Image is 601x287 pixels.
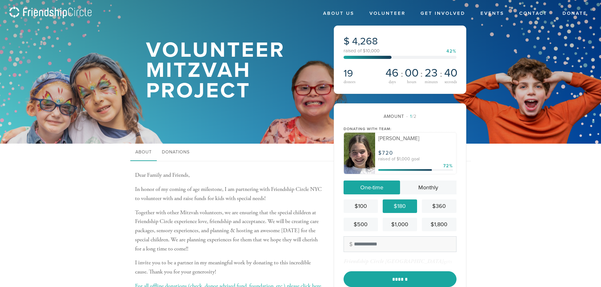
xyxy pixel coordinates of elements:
a: $1,800 [422,218,456,231]
a: One-time [344,181,400,194]
span: /2 [406,114,416,119]
span: 1 [410,114,412,119]
div: $500 [346,220,375,229]
span: 4,268 [352,35,378,47]
span: 23 [425,67,438,79]
div: 72% [443,163,453,169]
span: : [401,69,403,79]
a: About [130,144,157,161]
a: $100 [344,199,378,213]
a: About Us [318,8,359,20]
div: [PERSON_NAME] [378,136,453,141]
a: $500 [344,218,378,231]
img: logo_fc.png [9,7,91,19]
a: Donate [558,8,592,20]
a: Get Involved [416,8,470,20]
span: : [440,69,442,79]
span: $ [378,150,382,156]
div: $100 [346,202,375,210]
span: days [389,80,396,84]
div: $1,000 [385,220,415,229]
span: 720 [382,150,393,156]
h2: 19 [344,67,382,79]
img: file [344,133,375,174]
span: minutes [425,80,438,84]
span: : [420,69,423,79]
a: Donations [157,144,195,161]
div: $1,800 [424,220,454,229]
p: Together with other Mitzvah volunteers, we are ensuring that the special children at Friendship C... [135,208,324,254]
a: Volunteer [365,8,410,20]
div: $360 [424,202,454,210]
div: $180 [385,202,415,210]
a: $1,000 [383,218,417,231]
span: $ [344,35,350,47]
a: $360 [422,199,456,213]
div: 42% [446,49,457,54]
span: Friendship Circle [GEOGRAPHIC_DATA] [344,258,444,265]
span: 40 [444,67,457,79]
span: 00 [405,67,419,79]
div: donors [344,80,382,84]
div: raised of $10,000 [344,49,457,53]
p: I invite you to be a partner in my meaningful work by donating to this incredible cause. Thank yo... [135,258,324,277]
div: Donating with team: [344,126,457,132]
a: $180 [383,199,417,213]
p: In honor of my coming of age milestone, I am partnering with Friendship Circle NYC to volunteer w... [135,185,324,203]
h1: Volunteer Mitzvah Project [146,40,313,101]
span: seconds [445,80,457,84]
span: hours [407,80,416,84]
a: Contact [515,8,552,20]
a: Events [476,8,509,20]
p: Dear Family and Friends, [135,171,324,180]
div: Amount [344,113,457,120]
a: Monthly [400,181,457,194]
div: raised of $1,000 goal [378,157,453,161]
div: gets [344,258,452,265]
span: 46 [386,67,398,79]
